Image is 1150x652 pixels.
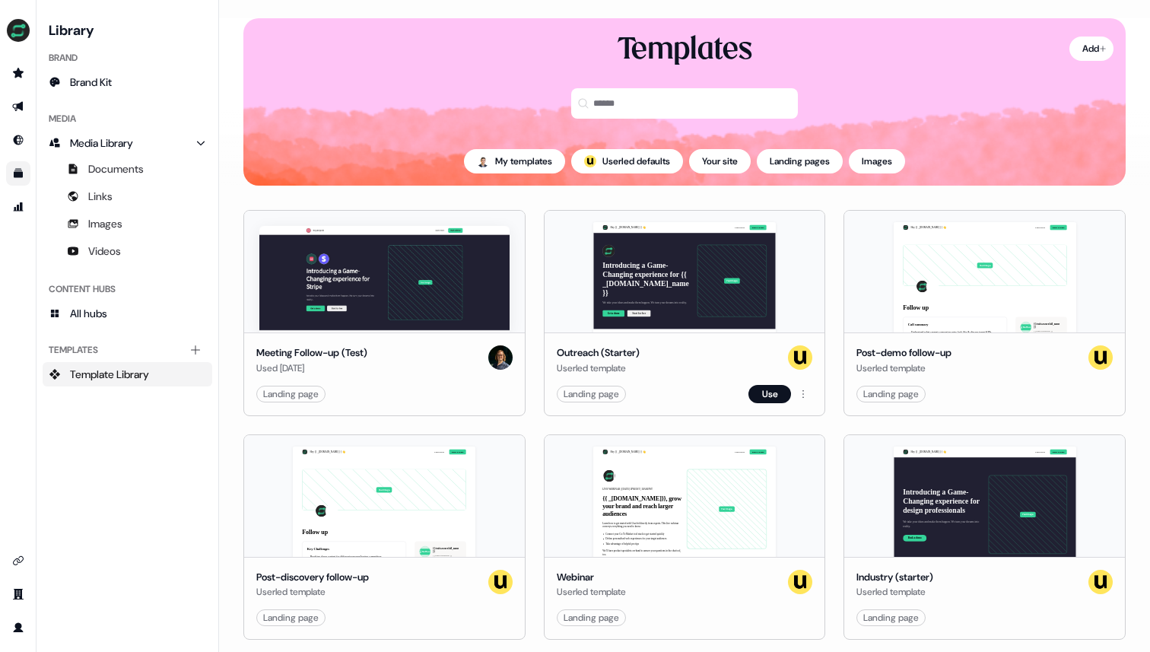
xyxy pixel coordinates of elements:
[849,149,905,173] button: Images
[43,362,212,386] a: Template Library
[43,212,212,236] a: Images
[43,338,212,362] div: Templates
[6,94,30,119] a: Go to outbound experience
[88,161,144,177] span: Documents
[43,277,212,301] div: Content Hubs
[43,131,212,155] a: Media Library
[488,345,513,370] img: Nick
[88,216,122,231] span: Images
[863,610,919,625] div: Landing page
[70,367,149,382] span: Template Library
[557,570,626,585] div: Webinar
[43,239,212,263] a: Videos
[43,301,212,326] a: All hubs
[564,386,619,402] div: Landing page
[571,149,683,173] button: userled logo;Userled defaults
[863,386,919,402] div: Landing page
[6,61,30,85] a: Go to prospects
[70,75,112,90] span: Brand Kit
[263,610,319,625] div: Landing page
[843,210,1126,416] button: Hey {{ _[DOMAIN_NAME] }} 👋Learn moreBook a demoYour imageFollow upCall summary Understand what cu...
[256,361,367,376] div: Used [DATE]
[243,210,526,416] button: Meeting Follow-up (Test)Meeting Follow-up (Test)Used [DATE]NickLanding page
[6,549,30,573] a: Go to integrations
[256,570,369,585] div: Post-discovery follow-up
[43,157,212,181] a: Documents
[6,615,30,640] a: Go to profile
[43,107,212,131] div: Media
[263,386,319,402] div: Landing page
[243,434,526,641] button: Hey {{ _[DOMAIN_NAME] }} 👋Learn moreBook a demoYour imageFollow upKey Challenges Breaking down co...
[43,70,212,94] a: Brand Kit
[1088,345,1113,370] img: userled logo
[856,584,933,600] div: Userled template
[544,434,826,641] button: Hey {{ _[DOMAIN_NAME] }} 👋Learn moreBook a demoLIVE WEBINAR | [DATE] 1PM EST | 10AM PST{{ _[DOMAI...
[856,361,951,376] div: Userled template
[856,570,933,585] div: Industry (starter)
[557,361,640,376] div: Userled template
[689,149,751,173] button: Your site
[1069,37,1113,61] button: Add
[6,128,30,152] a: Go to Inbound
[843,434,1126,641] button: Hey {{ _[DOMAIN_NAME] }} 👋Learn moreBook a demoIntroducing a Game-Changing experience for design ...
[6,582,30,606] a: Go to team
[618,30,752,70] div: Templates
[259,226,510,332] img: Meeting Follow-up (Test)
[6,161,30,186] a: Go to templates
[564,610,619,625] div: Landing page
[748,385,791,403] button: Use
[1088,570,1113,594] img: userled logo
[788,345,812,370] img: userled logo
[6,195,30,219] a: Go to attribution
[477,155,489,167] img: Simon
[70,306,107,321] span: All hubs
[544,210,826,416] button: Hey {{ _[DOMAIN_NAME] }} 👋Learn moreBook a demoIntroducing a Game-Changing experience for {{ _[DO...
[43,46,212,70] div: Brand
[464,149,565,173] button: My templates
[88,189,113,204] span: Links
[43,18,212,40] h3: Library
[856,345,951,361] div: Post-demo follow-up
[557,345,640,361] div: Outreach (Starter)
[757,149,843,173] button: Landing pages
[557,584,626,600] div: Userled template
[43,184,212,208] a: Links
[256,345,367,361] div: Meeting Follow-up (Test)
[584,155,596,167] div: ;
[584,155,596,167] img: userled logo
[70,135,133,151] span: Media Library
[788,570,812,594] img: userled logo
[256,584,369,600] div: Userled template
[88,243,121,259] span: Videos
[488,570,513,594] img: userled logo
